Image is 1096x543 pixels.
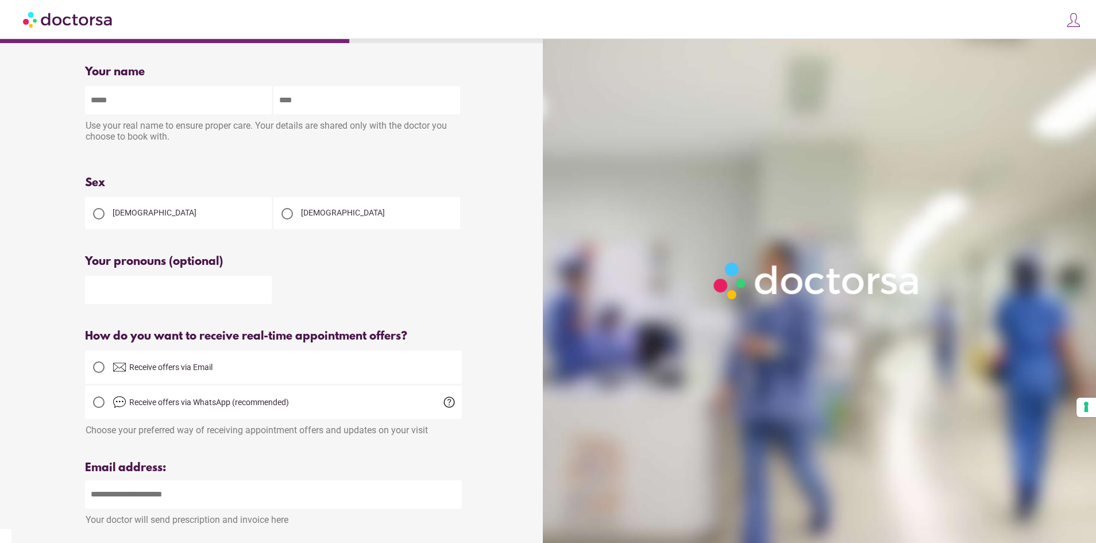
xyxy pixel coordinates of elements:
div: Use your real name to ensure proper care. Your details are shared only with the doctor you choose... [85,114,462,151]
img: chat [113,395,126,409]
span: [DEMOGRAPHIC_DATA] [113,208,196,217]
span: Receive offers via Email [129,363,213,372]
span: [DEMOGRAPHIC_DATA] [301,208,385,217]
img: email [113,360,126,374]
div: Choose your preferred way of receiving appointment offers and updates on your visit [85,419,462,436]
div: Your doctor will send prescription and invoice here [85,509,462,525]
span: Receive offers via WhatsApp (recommended) [129,398,289,407]
div: How do you want to receive real-time appointment offers? [85,330,462,343]
div: Your name [85,66,462,79]
div: Your pronouns (optional) [85,255,462,268]
img: Logo-Doctorsa-trans-White-partial-flat.png [708,256,927,305]
img: icons8-customer-100.png [1066,12,1082,28]
span: help [442,395,456,409]
div: Email address: [85,461,462,475]
button: Your consent preferences for tracking technologies [1076,398,1096,417]
img: Doctorsa.com [23,6,114,32]
div: Sex [85,176,462,190]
